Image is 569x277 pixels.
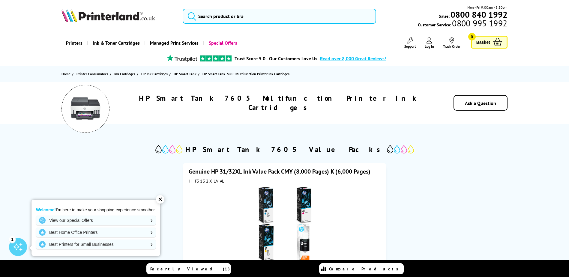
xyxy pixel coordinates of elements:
[425,37,434,49] a: Log In
[70,94,100,124] img: HP Smart Tank 7605 Multifunction Printer Ink Cartridges
[200,55,232,61] img: trustpilot rating
[189,168,370,175] a: Genuine HP 31/32XL Ink Value Pack CMY (8,000 Pages) K (6,000 Pages)
[114,71,135,77] span: Ink Cartridges
[36,216,156,225] a: View our Special Offers
[87,35,144,51] a: Ink & Toner Cartridges
[61,71,72,77] a: Home
[36,207,56,212] strong: Welcome!
[467,4,508,10] span: Mon - Fri 9:00am - 5:30pm
[418,20,507,28] span: Customer Service:
[146,263,231,274] a: Recently Viewed (1)
[141,71,169,77] a: HP Ink Cartridges
[476,38,490,46] span: Basket
[76,71,108,77] span: Printer Consumables
[144,35,203,51] a: Managed Print Services
[404,44,416,49] span: Support
[183,9,376,24] input: Search product or bra
[141,71,168,77] span: HP Ink Cartridges
[156,195,164,204] div: ✕
[36,207,156,213] p: I'm here to make your shopping experience smoother.
[164,54,200,62] img: trustpilot rating
[36,228,156,237] a: Best Home Office Printers
[174,71,198,77] a: HP Smart Tank
[203,35,242,51] a: Special Offers
[439,13,450,19] span: Sales:
[320,55,386,61] span: Read over 8,000 Great Reviews!
[61,9,155,22] img: Printerland Logo
[404,37,416,49] a: Support
[451,20,507,26] span: 0800 995 1992
[319,263,404,274] a: Compare Products
[174,71,196,77] span: HP Smart Tank
[185,145,384,154] h2: HP Smart Tank 7605 Value Packs
[114,71,137,77] a: Ink Cartridges
[150,266,230,272] span: Recently Viewed (1)
[189,178,380,184] div: HP3132XLVAL
[425,44,434,49] span: Log In
[36,240,156,249] a: Best Printers for Small Businesses
[61,35,87,51] a: Printers
[247,187,322,262] img: HP 31/32XL Ink Value Pack CMY (8,000 Pages) K (6,000 Pages)
[451,9,508,20] b: 0800 840 1992
[471,36,508,49] a: Basket 0
[9,236,16,243] div: 1
[128,94,431,112] h1: HP Smart Tank 7605 Multifunction Printer Ink Cartridges
[465,100,496,106] a: Ask a Question
[235,55,386,61] a: Trust Score 5.0 - Our Customers Love Us -Read over 8,000 Great Reviews!
[61,9,175,23] a: Printerland Logo
[443,37,460,49] a: Track Order
[93,35,140,51] span: Ink & Toner Cartridges
[468,33,476,40] span: 0
[76,71,110,77] a: Printer Consumables
[202,72,289,76] span: HP Smart Tank 7605 Multifunction Printer Ink Cartridges
[450,12,508,17] a: 0800 840 1992
[329,266,402,272] span: Compare Products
